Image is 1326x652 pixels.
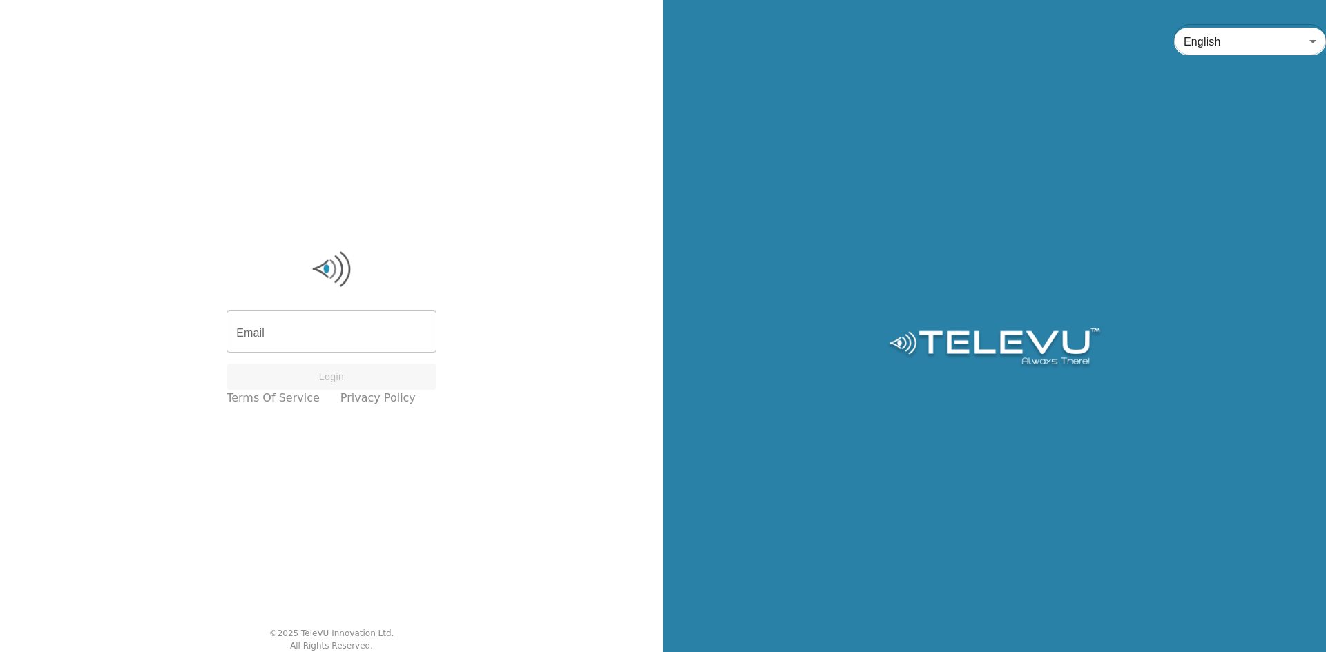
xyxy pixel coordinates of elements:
img: Logo [887,328,1102,369]
div: All Rights Reserved. [290,640,373,652]
img: Logo [227,248,436,290]
a: Terms of Service [227,390,320,406]
div: English [1174,22,1326,61]
div: © 2025 TeleVU Innovation Ltd. [269,627,394,640]
a: Privacy Policy [340,390,416,406]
